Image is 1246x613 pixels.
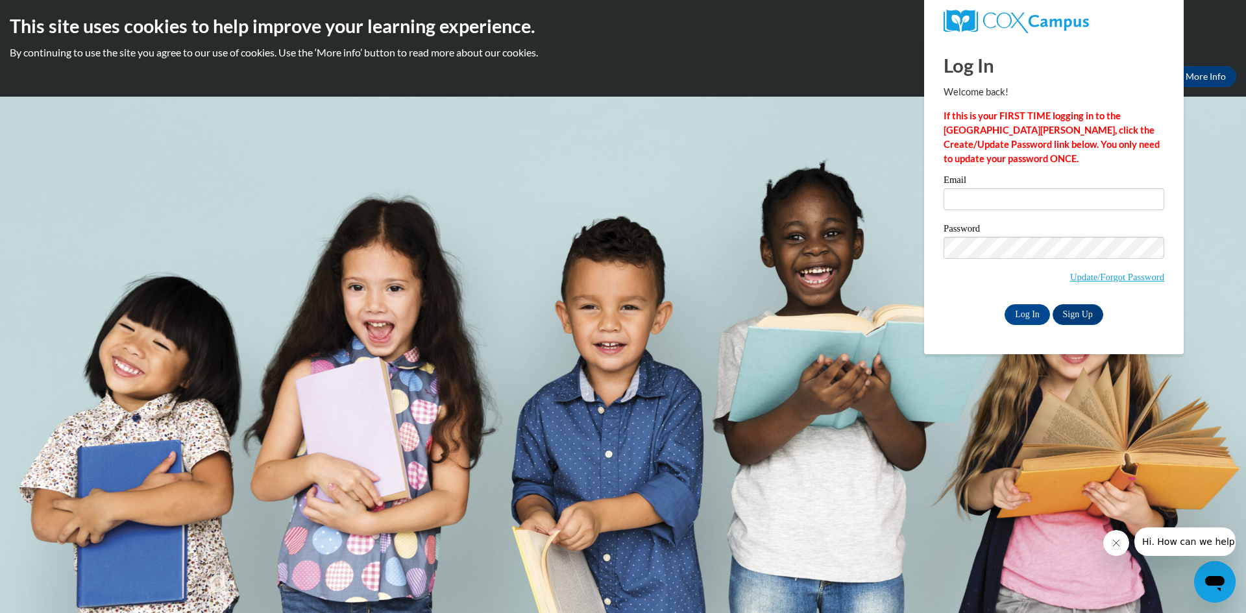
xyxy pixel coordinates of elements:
[944,85,1164,99] p: Welcome back!
[944,52,1164,78] h1: Log In
[944,224,1164,237] label: Password
[1053,304,1103,325] a: Sign Up
[10,13,1236,39] h2: This site uses cookies to help improve your learning experience.
[944,110,1160,164] strong: If this is your FIRST TIME logging in to the [GEOGRAPHIC_DATA][PERSON_NAME], click the Create/Upd...
[1070,272,1164,282] a: Update/Forgot Password
[1194,561,1236,603] iframe: Button to launch messaging window
[1175,66,1236,87] a: More Info
[8,9,105,19] span: Hi. How can we help?
[1103,530,1129,556] iframe: Close message
[944,10,1164,33] a: COX Campus
[1005,304,1050,325] input: Log In
[944,175,1164,188] label: Email
[944,10,1089,33] img: COX Campus
[1134,527,1236,556] iframe: Message from company
[10,45,1236,60] p: By continuing to use the site you agree to our use of cookies. Use the ‘More info’ button to read...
